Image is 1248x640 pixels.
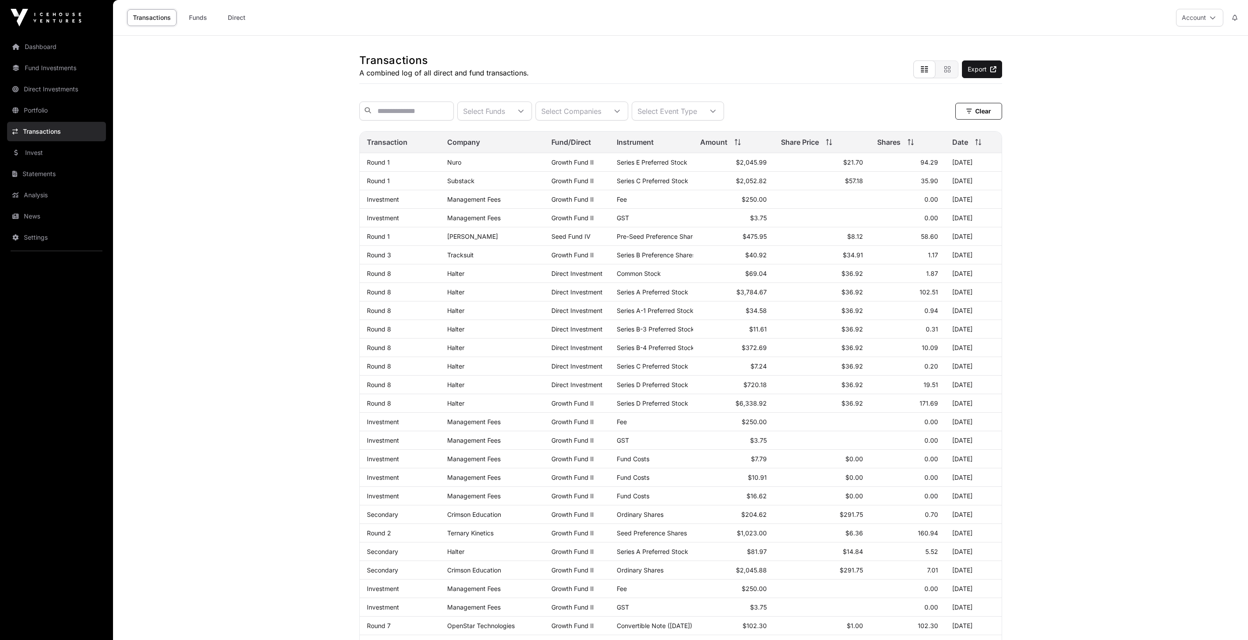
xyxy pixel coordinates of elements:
span: $0.00 [845,474,863,481]
div: Select Companies [536,102,607,120]
span: 58.60 [921,233,938,240]
span: Direct Investment [551,344,603,351]
span: Direct Investment [551,307,603,314]
td: $204.62 [693,505,774,524]
p: Management Fees [447,585,537,592]
span: Fund Costs [617,492,649,500]
a: Growth Fund II [551,492,594,500]
span: 1.17 [928,251,938,259]
span: Fee [617,585,627,592]
span: Fund/Direct [551,137,591,147]
a: Growth Fund II [551,474,594,481]
span: Direct Investment [551,325,603,333]
a: Halter [447,548,464,555]
td: [DATE] [945,431,1002,450]
span: 0.31 [926,325,938,333]
td: $7.79 [693,450,774,468]
a: Round 2 [367,529,391,537]
span: Series A Preferred Stock [617,288,688,296]
a: Round 8 [367,362,391,370]
span: 0.00 [924,418,938,425]
a: Secondary [367,566,398,574]
button: Clear [955,103,1002,120]
span: GST [617,437,629,444]
a: Round 8 [367,270,391,277]
td: $69.04 [693,264,774,283]
a: Transactions [7,122,106,141]
a: Investment [367,437,399,444]
a: Growth Fund II [551,566,594,574]
a: Invest [7,143,106,162]
td: [DATE] [945,357,1002,376]
span: $291.75 [840,511,863,518]
span: 0.00 [924,437,938,444]
td: [DATE] [945,320,1002,339]
td: [DATE] [945,468,1002,487]
span: Fee [617,196,627,203]
a: Growth Fund II [551,548,594,555]
a: Growth Fund II [551,585,594,592]
td: [DATE] [945,153,1002,172]
a: Investment [367,585,399,592]
span: Ordinary Shares [617,566,664,574]
td: [DATE] [945,394,1002,413]
span: 0.94 [924,307,938,314]
td: [DATE] [945,246,1002,264]
a: Round 8 [367,399,391,407]
span: 35.90 [921,177,938,184]
td: [DATE] [945,487,1002,505]
h1: Transactions [359,53,529,68]
td: $81.97 [693,542,774,561]
td: $11.61 [693,320,774,339]
td: [DATE] [945,227,1002,246]
span: Series B Preference Shares [617,251,695,259]
td: $3,784.67 [693,283,774,301]
a: Funds [180,9,215,26]
p: Management Fees [447,418,537,425]
td: [DATE] [945,413,1002,431]
a: Growth Fund II [551,437,594,444]
a: Round 3 [367,251,391,259]
a: Halter [447,344,464,351]
td: $7.24 [693,357,774,376]
a: Settings [7,228,106,247]
a: Round 8 [367,325,391,333]
a: Round 1 [367,158,390,166]
span: Pre-Seed Preference Shares [617,233,699,240]
a: Round 1 [367,233,390,240]
td: $250.00 [693,190,774,209]
span: $36.92 [841,399,863,407]
td: [DATE] [945,264,1002,283]
p: Management Fees [447,214,537,222]
span: 19.51 [924,381,938,388]
td: $2,045.88 [693,561,774,580]
span: 7.01 [927,566,938,574]
a: Growth Fund II [551,622,594,629]
span: $14.84 [843,548,863,555]
td: [DATE] [945,450,1002,468]
td: $6,338.92 [693,394,774,413]
a: Growth Fund II [551,251,594,259]
span: GST [617,214,629,222]
a: Investment [367,492,399,500]
img: Icehouse Ventures Logo [11,9,81,26]
a: Analysis [7,185,106,205]
a: Tracksuit [447,251,474,259]
span: 102.51 [920,288,938,296]
span: Fund Costs [617,474,649,481]
span: Direct Investment [551,381,603,388]
a: Dashboard [7,37,106,56]
span: Shares [877,137,901,147]
a: Investment [367,603,399,611]
td: $475.95 [693,227,774,246]
a: Seed Fund IV [551,233,591,240]
a: Fund Investments [7,58,106,78]
span: Fee [617,418,627,425]
a: Growth Fund II [551,418,594,425]
td: [DATE] [945,283,1002,301]
span: Transaction [367,137,407,147]
span: 1.87 [926,270,938,277]
a: Growth Fund II [551,603,594,611]
td: $720.18 [693,376,774,394]
span: 5.52 [925,548,938,555]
